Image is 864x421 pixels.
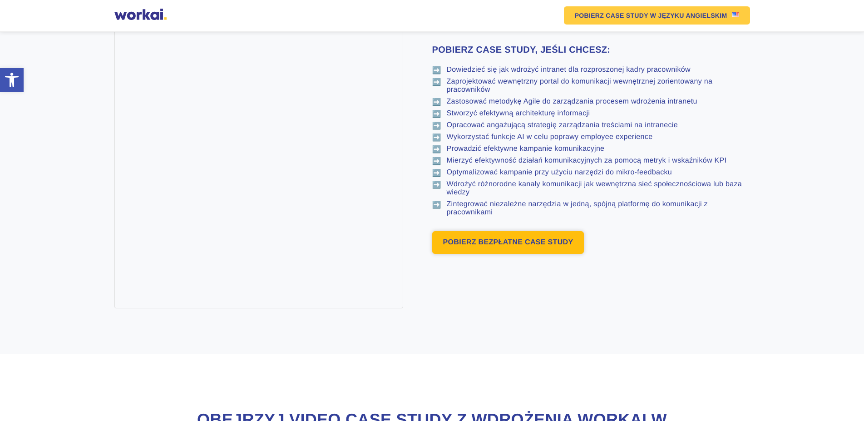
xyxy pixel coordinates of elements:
[432,98,750,106] li: Zastosować metodykę Agile do zarządzania procesem wdrożenia intranetu
[432,231,584,254] a: POBIERZ BEZPŁATNE CASE STUDY
[432,109,441,119] span: ➡️
[432,45,611,55] strong: POBIERZ CASE STUDY, JEŚLI CHCESZ:
[432,180,750,197] li: Wdrożyć różnorodne kanały komunikacji jak wewnętrzna sieć społecznościowa lub baza wiedzy
[432,200,750,217] li: Zintegrować niezależne narzędzia w jedną, spójną platformę do komunikacji z pracownikami
[432,66,441,75] span: ➡️
[432,145,441,154] span: ➡️
[432,200,441,209] span: ➡️
[432,168,750,177] li: Optymalizować kampanie przy użyciu narzędzi do mikro-feedbacku
[432,121,441,130] span: ➡️
[732,12,739,17] img: US flag
[11,146,58,153] p: wiadomości e-mail
[432,157,441,166] span: ➡️
[2,147,8,153] input: wiadomości e-mail
[432,121,750,129] li: Opracować angażującą strategię zarządzania treściami na intranecie
[116,11,228,29] input: Twoje nazwisko
[575,12,648,19] em: POBIERZ CASE STUDY
[432,109,750,118] li: Stworzyć efektywną architekturę informacji
[432,157,750,165] li: Mierzyć efektywność działań komunikacyjnych za pomocą metryk i wskaźników KPI
[432,133,441,142] span: ➡️
[432,78,750,94] li: Zaprojektować wewnętrzny portal do komunikacji wewnętrznej zorientowany na pracowników
[432,168,441,178] span: ➡️
[432,180,441,189] span: ➡️
[564,6,750,25] a: POBIERZ CASE STUDYW JĘZYKU ANGIELSKIMUS flag
[432,78,441,87] span: ➡️
[432,66,750,74] li: Dowiedzieć się jak wdrożyć intranet dla rozproszonej kadry pracowników
[432,133,750,141] li: Wykorzystać funkcje AI w celu poprawy employee experience
[432,98,441,107] span: ➡️
[432,145,750,153] li: Prowadzić efektywne kampanie komunikacyjne
[39,92,88,99] a: Polityką prywatności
